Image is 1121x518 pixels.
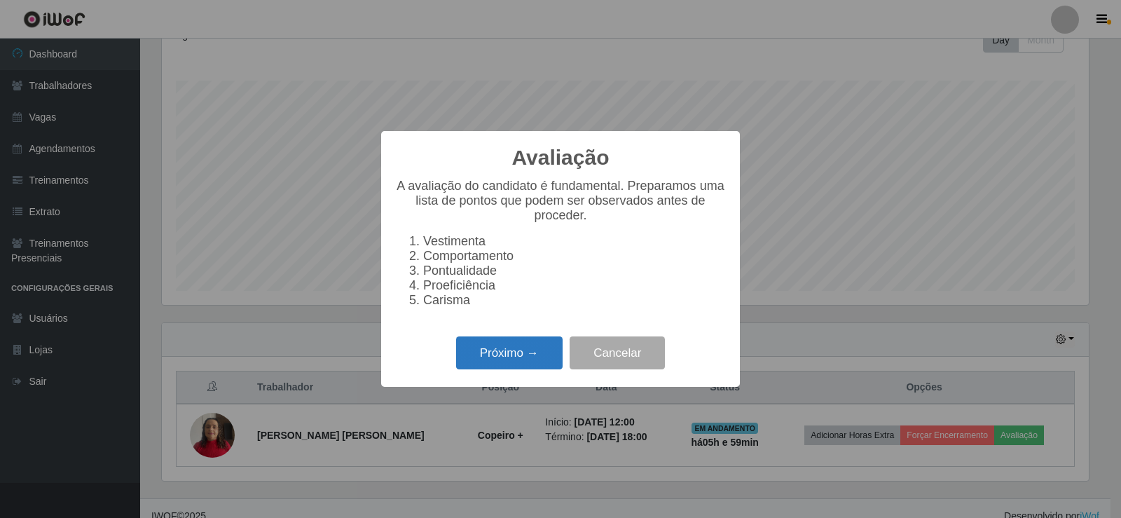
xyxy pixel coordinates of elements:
[423,249,726,264] li: Comportamento
[423,293,726,308] li: Carisma
[423,278,726,293] li: Proeficiência
[512,145,610,170] h2: Avaliação
[456,336,563,369] button: Próximo →
[423,264,726,278] li: Pontualidade
[570,336,665,369] button: Cancelar
[423,234,726,249] li: Vestimenta
[395,179,726,223] p: A avaliação do candidato é fundamental. Preparamos uma lista de pontos que podem ser observados a...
